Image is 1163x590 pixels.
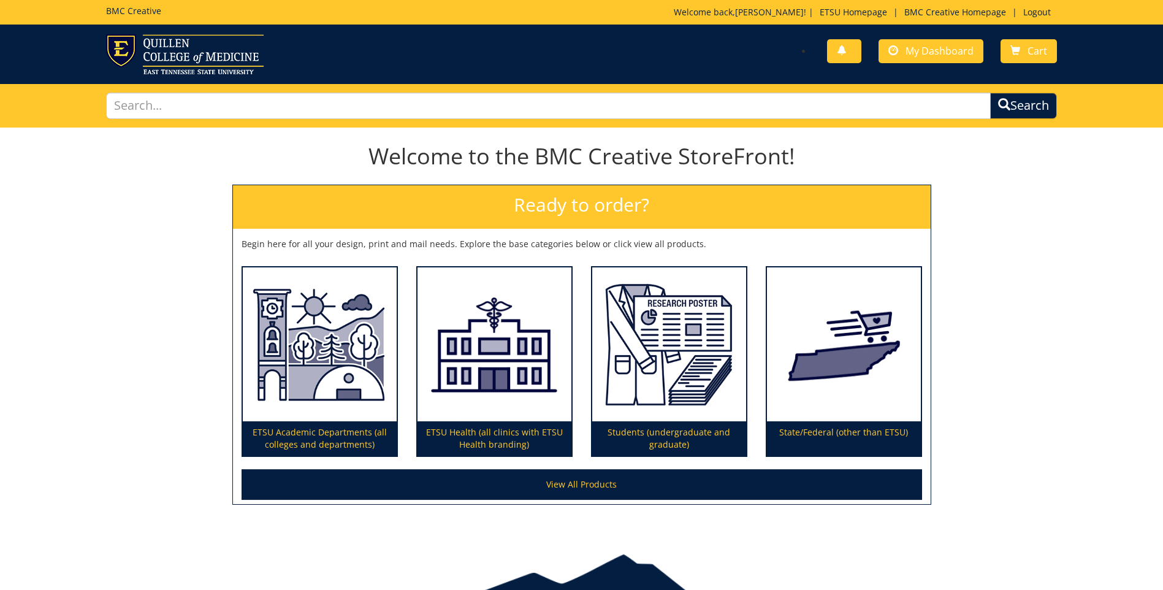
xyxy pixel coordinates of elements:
[1001,39,1057,63] a: Cart
[1028,44,1047,58] span: Cart
[674,6,1057,18] p: Welcome back, ! | | |
[767,267,921,456] a: State/Federal (other than ETSU)
[243,267,397,456] a: ETSU Academic Departments (all colleges and departments)
[233,185,931,229] h2: Ready to order?
[418,267,571,456] a: ETSU Health (all clinics with ETSU Health branding)
[898,6,1012,18] a: BMC Creative Homepage
[242,469,922,500] a: View All Products
[767,267,921,422] img: State/Federal (other than ETSU)
[767,421,921,456] p: State/Federal (other than ETSU)
[232,144,931,169] h1: Welcome to the BMC Creative StoreFront!
[106,6,161,15] h5: BMC Creative
[990,93,1057,119] button: Search
[418,421,571,456] p: ETSU Health (all clinics with ETSU Health branding)
[243,267,397,422] img: ETSU Academic Departments (all colleges and departments)
[242,238,922,250] p: Begin here for all your design, print and mail needs. Explore the base categories below or click ...
[1017,6,1057,18] a: Logout
[418,267,571,422] img: ETSU Health (all clinics with ETSU Health branding)
[735,6,804,18] a: [PERSON_NAME]
[906,44,974,58] span: My Dashboard
[106,34,264,74] img: ETSU logo
[879,39,983,63] a: My Dashboard
[106,93,991,119] input: Search...
[243,421,397,456] p: ETSU Academic Departments (all colleges and departments)
[814,6,893,18] a: ETSU Homepage
[592,267,746,422] img: Students (undergraduate and graduate)
[592,421,746,456] p: Students (undergraduate and graduate)
[592,267,746,456] a: Students (undergraduate and graduate)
